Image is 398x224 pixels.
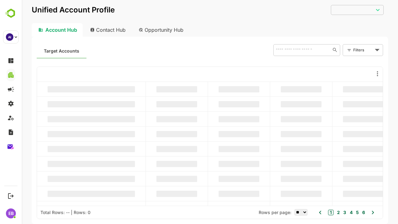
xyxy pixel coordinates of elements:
span: Rows per page: [237,210,270,215]
p: Unified Account Profile [10,6,93,14]
div: Total Rows: -- | Rows: 0 [19,210,69,215]
div: EB [6,208,16,218]
div: AI [6,33,13,41]
div: Filters [331,47,351,53]
button: 2 [314,209,318,216]
div: Account Hub [10,23,61,37]
button: 4 [326,209,331,216]
button: 6 [339,209,343,216]
button: 5 [333,209,337,216]
div: Filters [331,44,361,57]
div: Opportunity Hub [112,23,167,37]
button: 1 [306,210,312,215]
button: Logout [7,192,15,200]
span: Known accounts you’ve identified to target - imported from CRM, Offline upload, or promoted from ... [22,47,58,55]
button: 3 [320,209,324,216]
div: ​ [309,4,362,15]
img: BambooboxLogoMark.f1c84d78b4c51b1a7b5f700c9845e183.svg [3,7,19,19]
div: Contact Hub [63,23,109,37]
